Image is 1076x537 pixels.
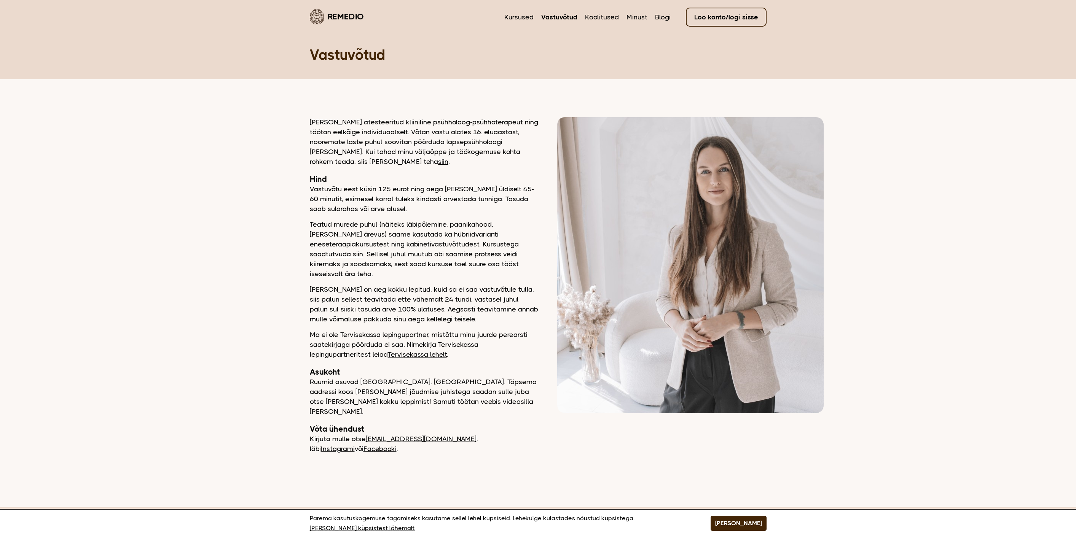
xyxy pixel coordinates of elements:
[310,9,324,24] img: Remedio logo
[326,250,363,258] a: tutvuda siin
[310,219,538,279] p: Teatud murede puhul (näiteks läbipõlemine, paanikahood, [PERSON_NAME] ärevus) saame kasutada ka h...
[321,445,355,453] a: Instagrami
[310,46,767,64] h1: Vastuvõtud
[310,174,538,184] h2: Hind
[541,12,577,22] a: Vastuvõtud
[310,8,364,25] a: Remedio
[310,434,538,454] p: Kirjuta mulle otse , läbi või .
[310,330,538,359] p: Ma ei ole Tervisekassa lepingupartner, mistõttu minu juurde perearsti saatekirjaga pöörduda ei sa...
[585,12,619,22] a: Koolitused
[310,284,538,324] p: [PERSON_NAME] on aeg kokku lepitud, kuid sa ei saa vastuvõtule tulla, siis palun sellest teavitad...
[388,351,447,358] a: Tervisekassa lehelt
[557,117,824,413] img: Dagmar naeratades kaamerasse vaatamas
[438,158,448,165] a: siin
[310,513,692,533] p: Parema kasutuskogemuse tagamiseks kasutame sellel lehel küpsiseid. Lehekülge külastades nõustud k...
[655,12,671,22] a: Blogi
[504,12,534,22] a: Kursused
[310,184,538,214] p: Vastuvõtu eest küsin 125 eurot ning aega [PERSON_NAME] üldiselt 45-60 minutit, esimesel korral tu...
[310,367,538,377] h2: Asukoht
[310,424,538,434] h2: Võta ühendust
[626,12,647,22] a: Minust
[310,523,415,533] a: [PERSON_NAME] küpsistest lähemalt.
[686,8,767,27] a: Loo konto/logi sisse
[310,117,538,167] p: [PERSON_NAME] atesteeritud kliiniline psühholoog-psühhoterapeut ning töötan eelkõige individuaals...
[363,445,397,453] a: Facebooki
[366,435,477,443] a: [EMAIL_ADDRESS][DOMAIN_NAME]
[310,377,538,416] p: Ruumid asuvad [GEOGRAPHIC_DATA], [GEOGRAPHIC_DATA]. Täpsema aadressi koos [PERSON_NAME] jõudmise ...
[711,516,767,531] button: [PERSON_NAME]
